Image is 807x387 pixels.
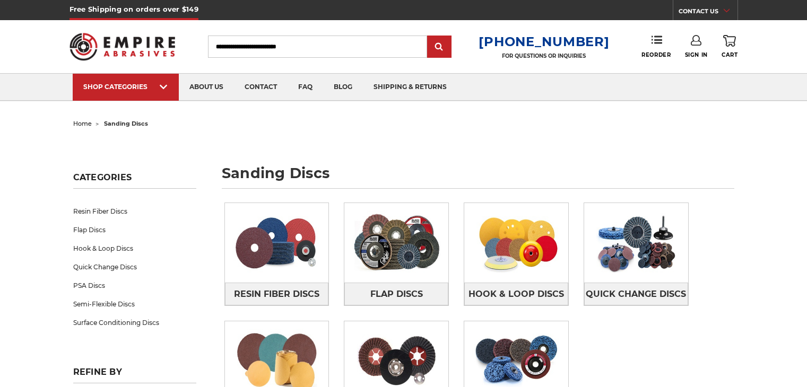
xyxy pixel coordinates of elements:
a: about us [179,74,234,101]
a: Semi-Flexible Discs [73,295,196,313]
img: Empire Abrasives [70,26,176,67]
a: Resin Fiber Discs [225,283,329,305]
a: Quick Change Discs [73,258,196,276]
a: Flap Discs [73,221,196,239]
span: Sign In [685,51,708,58]
h1: sanding discs [222,166,734,189]
input: Submit [429,37,450,58]
span: Reorder [641,51,671,58]
a: blog [323,74,363,101]
a: Resin Fiber Discs [73,202,196,221]
a: shipping & returns [363,74,457,101]
a: contact [234,74,288,101]
span: Quick Change Discs [586,285,686,303]
span: Flap Discs [370,285,423,303]
a: Hook & Loop Discs [73,239,196,258]
a: CONTACT US [679,5,737,20]
span: Hook & Loop Discs [468,285,564,303]
a: Cart [722,35,737,58]
a: Flap Discs [344,283,448,305]
span: Resin Fiber Discs [234,285,319,303]
a: Surface Conditioning Discs [73,313,196,332]
a: Reorder [641,35,671,58]
h5: Categories [73,172,196,189]
img: Flap Discs [344,203,448,283]
img: Quick Change Discs [584,203,688,283]
a: Hook & Loop Discs [464,283,568,305]
a: [PHONE_NUMBER] [479,34,609,49]
p: FOR QUESTIONS OR INQUIRIES [479,52,609,59]
div: SHOP CATEGORIES [83,83,168,91]
h5: Refine by [73,367,196,383]
img: Resin Fiber Discs [225,203,329,283]
a: Quick Change Discs [584,283,688,305]
span: Cart [722,51,737,58]
a: PSA Discs [73,276,196,295]
a: home [73,120,92,127]
img: Hook & Loop Discs [464,203,568,283]
span: sanding discs [104,120,148,127]
a: faq [288,74,323,101]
